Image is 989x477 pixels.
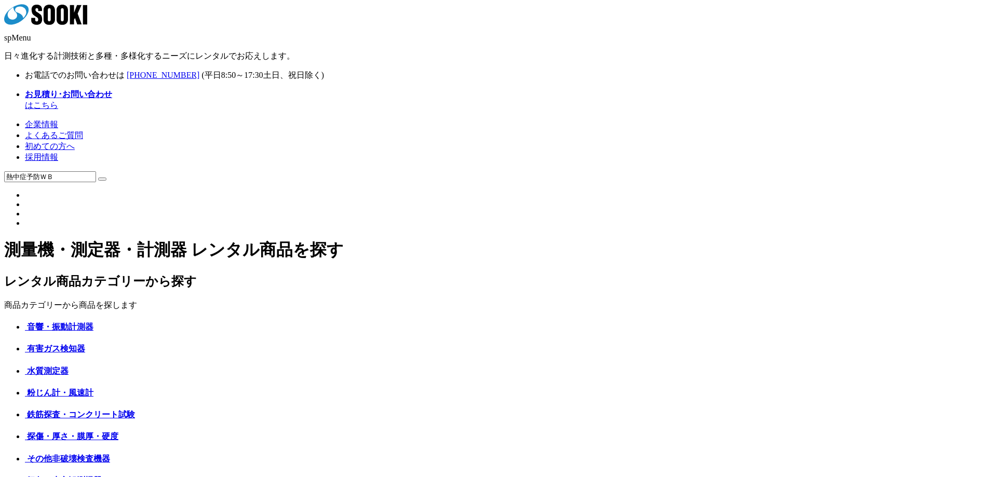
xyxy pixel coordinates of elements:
span: 有害ガス検知器 [27,344,85,353]
strong: お見積り･お問い合わせ [25,90,112,99]
a: お見積り･お問い合わせはこちら [25,90,112,110]
span: その他非破壊検査機器 [27,454,110,463]
span: 探傷・厚さ・膜厚・硬度 [27,432,118,441]
span: 音響・振動計測器 [27,322,93,331]
a: 初めての方へ [25,142,75,151]
p: 商品カテゴリーから商品を探します [4,300,985,311]
span: (平日 ～ 土日、祝日除く) [201,71,324,79]
a: 採用情報 [25,153,58,161]
span: 粉じん計・風速計 [27,388,93,397]
span: お電話でのお問い合わせは [25,71,125,79]
span: 水質測定器 [27,366,69,375]
span: 鉄筋探査・コンクリート試験 [27,410,135,419]
a: 探傷・厚さ・膜厚・硬度 [25,432,118,441]
h1: 測量機・測定器・計測器 レンタル商品を探す [4,239,985,262]
h2: レンタル商品カテゴリーから探す [4,273,985,290]
a: 鉄筋探査・コンクリート試験 [25,410,135,419]
a: 企業情報 [25,120,58,129]
span: はこちら [25,90,112,110]
a: [PHONE_NUMBER] [127,71,199,79]
a: その他非破壊検査機器 [25,454,110,463]
a: 音響・振動計測器 [25,322,93,331]
a: 水質測定器 [25,366,69,375]
p: 日々進化する計測技術と多種・多様化するニーズにレンタルでお応えします。 [4,51,985,62]
a: 粉じん計・風速計 [25,388,93,397]
span: spMenu [4,33,31,42]
span: 17:30 [244,71,263,79]
span: 8:50 [221,71,236,79]
input: 商品名、型式、NETIS番号を入力してください [4,171,96,182]
a: よくあるご質問 [25,131,83,140]
a: 有害ガス検知器 [25,344,85,353]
